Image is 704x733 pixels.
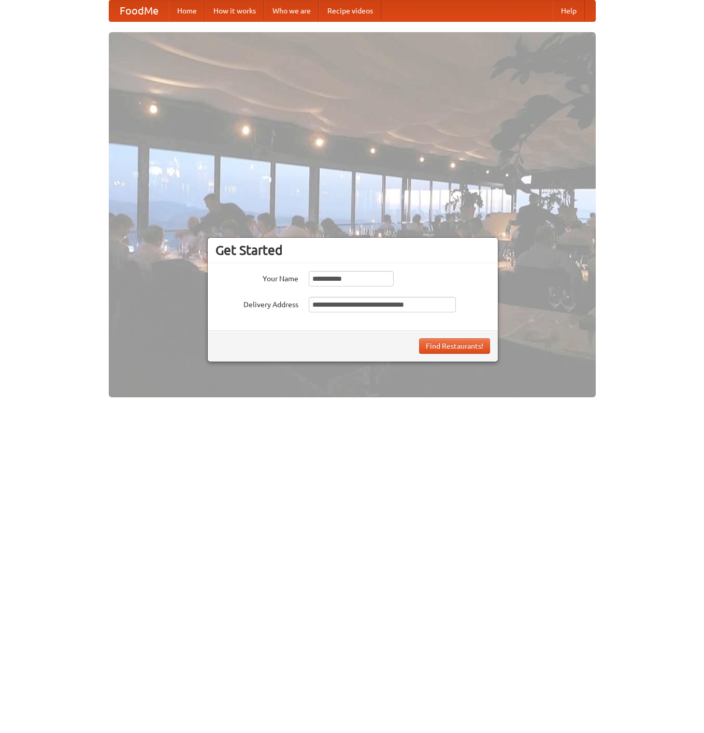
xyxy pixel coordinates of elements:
a: FoodMe [109,1,169,21]
button: Find Restaurants! [419,338,490,354]
a: Help [553,1,585,21]
a: Recipe videos [319,1,381,21]
a: Home [169,1,205,21]
h3: Get Started [215,242,490,258]
label: Delivery Address [215,297,298,310]
label: Your Name [215,271,298,284]
a: Who we are [264,1,319,21]
a: How it works [205,1,264,21]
